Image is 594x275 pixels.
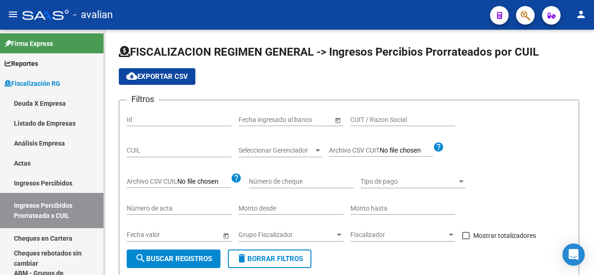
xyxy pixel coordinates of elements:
span: Fiscalización RG [5,78,60,89]
input: Archivo CSV CUIT [380,147,433,155]
span: Mostrar totalizadores [473,230,536,241]
mat-icon: cloud_download [126,70,137,82]
button: Exportar CSV [119,68,195,85]
span: Reportes [5,58,38,69]
mat-icon: help [231,173,242,184]
input: Start date [127,231,155,239]
div: Open Intercom Messenger [562,243,585,266]
button: Buscar Registros [127,249,220,268]
span: Archivo CSV CUIT [329,147,380,154]
span: FISCALIZACION REGIMEN GENERAL -> Ingresos Percibios Prorrateados por CUIL [119,45,539,58]
mat-icon: person [575,9,587,20]
span: Borrar Filtros [236,255,303,263]
span: Tipo de pago [361,178,457,185]
button: Borrar Filtros [228,249,311,268]
input: End date [275,116,321,124]
span: Exportar CSV [126,72,188,81]
span: Archivo CSV CUIL [127,178,177,185]
mat-icon: delete [236,253,247,264]
span: Grupo Fiscalizador [239,231,335,239]
button: Open calendar [333,115,342,125]
input: Start date [239,116,267,124]
input: End date [163,231,209,239]
mat-icon: help [433,141,444,153]
h3: Filtros [127,93,159,106]
span: Buscar Registros [135,255,212,263]
span: - avalian [73,5,113,25]
span: Seleccionar Gerenciador [239,147,314,154]
mat-icon: menu [7,9,19,20]
input: Archivo CSV CUIL [177,178,231,186]
button: Open calendar [221,230,231,240]
span: Fiscalizador [350,231,447,239]
mat-icon: search [135,253,146,264]
span: Firma Express [5,38,53,49]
